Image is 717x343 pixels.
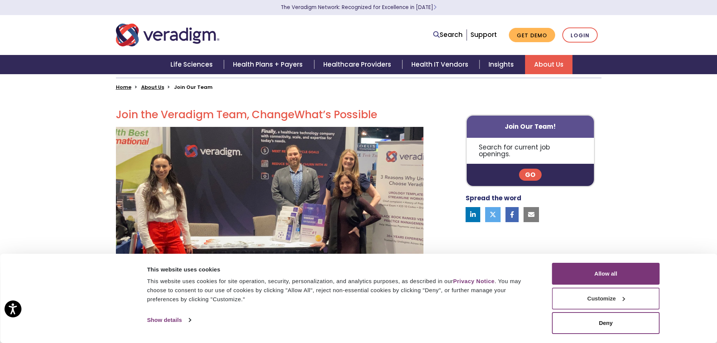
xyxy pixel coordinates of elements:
div: This website uses cookies [147,265,535,274]
a: The Veradigm Network: Recognized for Excellence in [DATE]Learn More [281,4,437,11]
a: Home [116,84,131,91]
button: Customize [552,288,660,309]
button: Allow all [552,263,660,285]
a: Health IT Vendors [402,55,480,74]
p: Search for current job openings. [467,138,594,164]
strong: Join Our Team! [505,122,556,131]
a: Search [433,30,463,40]
a: Support [470,30,497,39]
a: Get Demo [509,28,555,43]
a: Login [562,27,598,43]
a: Health Plans + Payers [224,55,314,74]
h2: Join the Veradigm Team, Change [116,108,423,121]
img: Veradigm logo [116,23,219,47]
a: About Us [141,84,164,91]
span: Learn More [433,4,437,11]
a: About Us [525,55,572,74]
strong: Spread the word [466,194,521,203]
span: What’s Possible [294,107,377,122]
a: Healthcare Providers [314,55,402,74]
a: Go [519,169,542,181]
a: Show details [147,314,191,326]
a: Insights [480,55,525,74]
a: Privacy Notice [453,278,495,284]
button: Deny [552,312,660,334]
a: Life Sciences [161,55,224,74]
div: This website uses cookies for site operation, security, personalization, and analytics purposes, ... [147,277,535,304]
